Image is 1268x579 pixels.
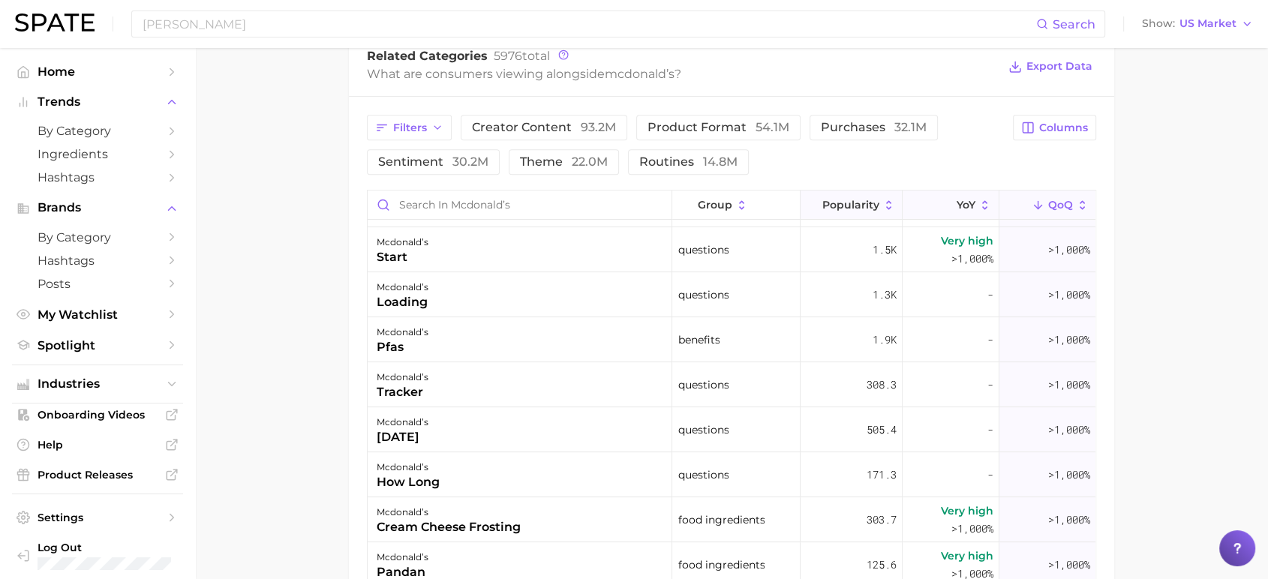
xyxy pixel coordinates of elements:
div: [DATE] [377,428,428,446]
span: creator content [472,121,616,133]
span: - [987,376,993,394]
span: questions [678,376,729,394]
button: mcdonald’s[DATE]questions505.4->1,000% [368,407,1095,452]
a: My Watchlist [12,303,183,326]
button: Trends [12,91,183,113]
span: >1,000% [1048,557,1090,571]
span: Related Categories [367,49,488,63]
span: - [987,466,993,484]
span: Log Out [38,541,221,554]
span: - [987,286,993,304]
span: Product Releases [38,468,158,481]
button: group [672,190,800,220]
span: >1,000% [1048,467,1090,481]
a: Spotlight [12,334,183,357]
a: Settings [12,506,183,529]
span: My Watchlist [38,307,158,322]
a: by Category [12,226,183,249]
button: Filters [367,115,452,140]
span: Very high [941,502,993,520]
span: 1.5k [873,241,897,259]
div: start [377,248,428,266]
button: mcdonald’show longquestions171.3->1,000% [368,452,1095,497]
a: Help [12,433,183,456]
span: 303.7 [867,511,897,529]
a: by Category [12,119,183,142]
span: - [987,331,993,349]
a: Posts [12,272,183,295]
span: food ingredients [678,511,765,529]
span: 5976 [494,49,522,63]
span: Filters [393,121,427,134]
div: What are consumers viewing alongside ? [367,64,997,84]
span: Industries [38,377,158,391]
div: mcdonald’s [377,548,428,566]
div: mcdonald’s [377,323,428,341]
span: 14.8m [703,154,738,169]
button: Popularity [801,190,903,220]
span: sentiment [378,156,488,168]
div: cream cheese frosting [377,518,521,536]
span: theme [520,156,608,168]
span: >1,000% [1048,242,1090,256]
span: >1,000% [1048,422,1090,436]
span: Hashtags [38,170,158,184]
span: >1,000% [1048,332,1090,346]
button: mcdonald’strackerquestions308.3->1,000% [368,362,1095,407]
input: Search here for a brand, industry, or ingredient [141,11,1036,37]
div: mcdonald’s [377,503,521,521]
span: Posts [38,277,158,291]
span: Very high [941,232,993,250]
span: 32.1m [894,120,927,134]
span: routines [639,156,738,168]
span: Search [1053,17,1095,31]
div: tracker [377,383,428,401]
span: 308.3 [867,376,897,394]
span: QoQ [1048,199,1073,211]
button: mcdonald’scream cheese frostingfood ingredients303.7Very high>1,000%>1,000% [368,497,1095,542]
span: total [494,49,550,63]
span: 505.4 [867,421,897,439]
div: mcdonald’s [377,413,428,431]
span: 54.1m [756,120,789,134]
span: benefits [678,331,720,349]
span: Spotlight [38,338,158,352]
div: mcdonald’s [377,458,440,476]
button: Export Data [1005,56,1096,77]
div: mcdonald’s [377,368,428,386]
button: ShowUS Market [1138,14,1257,34]
span: by Category [38,124,158,138]
div: mcdonald’s [377,278,428,296]
span: Trends [38,95,158,109]
span: 1.9k [873,331,897,349]
span: Show [1142,19,1175,28]
button: mcdonald’sloadingquestions1.3k->1,000% [368,272,1095,317]
span: 1.3k [873,286,897,304]
button: YoY [903,190,999,220]
span: >1,000% [1048,512,1090,526]
span: US Market [1179,19,1236,28]
span: - [987,421,993,439]
span: 125.6 [867,556,897,574]
a: Hashtags [12,166,183,189]
span: Very high [941,547,993,565]
span: group [698,199,732,211]
span: >1,000% [1048,287,1090,301]
span: mcdonald’s [605,67,675,81]
span: questions [678,421,729,439]
span: by Category [38,230,158,244]
button: QoQ [999,190,1095,220]
span: 22.0m [572,154,608,169]
span: 171.3 [867,466,897,484]
span: questions [678,466,729,484]
a: Ingredients [12,142,183,166]
span: Help [38,438,158,451]
button: Industries [12,373,183,395]
a: Product Releases [12,463,183,486]
span: questions [678,286,729,304]
div: loading [377,293,428,311]
img: SPATE [15,13,95,31]
input: Search in mcdonald’s [368,190,672,219]
div: pfas [377,338,428,356]
span: >1,000% [951,521,993,535]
